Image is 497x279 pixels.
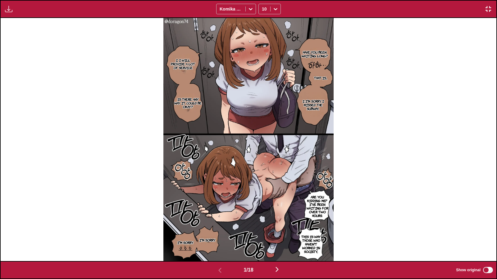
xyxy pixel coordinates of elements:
[173,96,203,110] p: Is there any way it could be okay?
[163,18,334,261] img: Manga Panel
[456,268,481,272] span: Show original
[5,5,12,13] img: Download translated images
[303,194,332,219] p: Are you kidding me? I've been waiting for over two hours.
[176,239,194,246] p: I'm sorry.
[483,267,493,273] input: Show original
[198,237,217,243] p: I'm sorry.
[273,266,281,273] img: Next page
[313,75,328,81] p: That is...
[244,267,253,273] span: 1 / 18
[167,57,199,71] p: I, I will provide a lot of service
[296,98,331,112] p: I-I'm sorry, I missed the subway...
[298,49,332,59] p: Have you been waiting long?
[216,267,224,274] img: Previous page
[298,233,324,255] p: This is why those who haven't worked in society...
